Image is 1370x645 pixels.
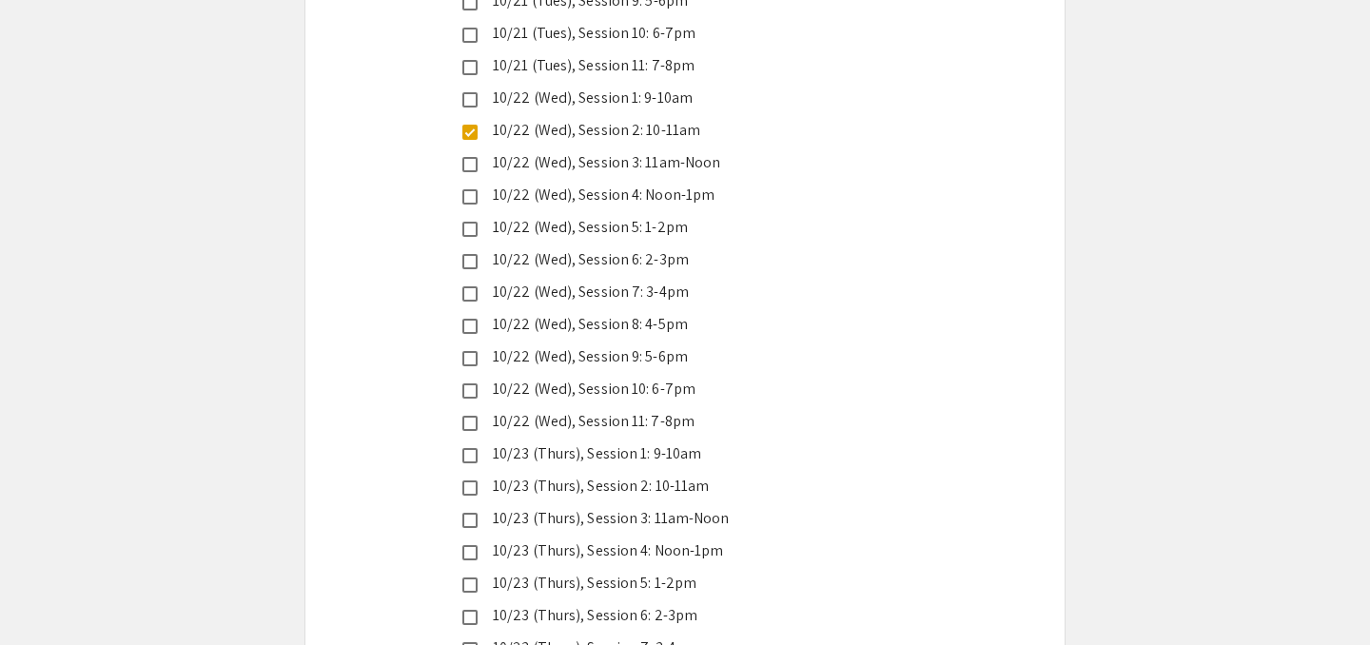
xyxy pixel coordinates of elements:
[478,119,877,142] div: 10/22 (Wed), Session 2: 10-11am
[478,248,877,271] div: 10/22 (Wed), Session 6: 2-3pm
[478,151,877,174] div: 10/22 (Wed), Session 3: 11am-Noon
[478,22,877,45] div: 10/21 (Tues), Session 10: 6-7pm
[478,54,877,77] div: 10/21 (Tues), Session 11: 7-8pm
[478,410,877,433] div: 10/22 (Wed), Session 11: 7-8pm
[478,572,877,595] div: 10/23 (Thurs), Session 5: 1-2pm
[478,184,877,206] div: 10/22 (Wed), Session 4: Noon-1pm
[478,281,877,303] div: 10/22 (Wed), Session 7: 3-4pm
[478,442,877,465] div: 10/23 (Thurs), Session 1: 9-10am
[14,559,81,631] iframe: Chat
[478,345,877,368] div: 10/22 (Wed), Session 9: 5-6pm
[478,507,877,530] div: 10/23 (Thurs), Session 3: 11am-Noon
[478,313,877,336] div: 10/22 (Wed), Session 8: 4-5pm
[478,475,877,498] div: 10/23 (Thurs), Session 2: 10-11am
[478,604,877,627] div: 10/23 (Thurs), Session 6: 2-3pm
[478,216,877,239] div: 10/22 (Wed), Session 5: 1-2pm
[478,378,877,401] div: 10/22 (Wed), Session 10: 6-7pm
[478,539,877,562] div: 10/23 (Thurs), Session 4: Noon-1pm
[478,87,877,109] div: 10/22 (Wed), Session 1: 9-10am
